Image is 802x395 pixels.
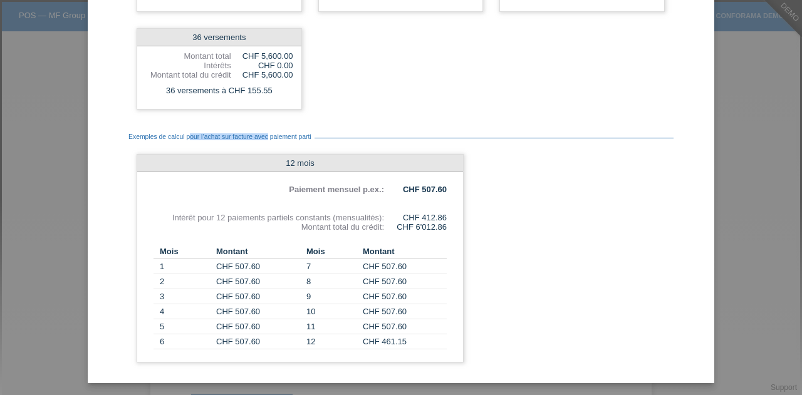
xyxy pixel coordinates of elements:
td: CHF 507.60 [216,259,300,274]
td: CHF 507.60 [216,274,300,289]
td: 8 [300,274,363,289]
b: CHF 507.60 [403,185,447,194]
td: 6 [154,334,216,349]
td: CHF 507.60 [363,274,447,289]
td: 10 [300,304,363,319]
div: CHF 0.00 [231,61,293,70]
div: Montant total [145,51,231,61]
td: 7 [300,259,363,274]
td: 12 [300,334,363,349]
div: Montant total du crédit: [154,222,384,232]
td: CHF 507.60 [363,259,447,274]
div: Montant total du crédit [145,70,231,80]
div: 12 mois [137,155,463,172]
td: 9 [300,289,363,304]
span: Exemples de calcul pour l’achat sur facture avec paiement parti [128,133,315,140]
td: CHF 507.60 [216,289,300,304]
th: Mois [300,244,363,259]
b: Paiement mensuel p.ex.: [289,185,384,194]
td: CHF 507.60 [216,319,300,334]
td: CHF 507.60 [363,319,447,334]
td: CHF 507.60 [363,304,447,319]
td: 11 [300,319,363,334]
div: CHF 412.86 [384,213,447,222]
td: CHF 507.60 [216,334,300,349]
td: 5 [154,319,216,334]
div: CHF 6'012.86 [384,222,447,232]
td: 4 [154,304,216,319]
div: Intérêts [145,61,231,70]
th: Mois [154,244,216,259]
div: 36 versements [137,29,301,46]
td: 2 [154,274,216,289]
td: CHF 461.15 [363,334,447,349]
th: Montant [216,244,300,259]
div: CHF 5,600.00 [231,51,293,61]
div: Intérêt pour 12 paiements partiels constants (mensualités): [154,213,384,222]
div: 36 versements à CHF 155.55 [137,83,301,99]
div: CHF 5,600.00 [231,70,293,80]
th: Montant [363,244,447,259]
td: CHF 507.60 [363,289,447,304]
td: 3 [154,289,216,304]
td: 1 [154,259,216,274]
td: CHF 507.60 [216,304,300,319]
